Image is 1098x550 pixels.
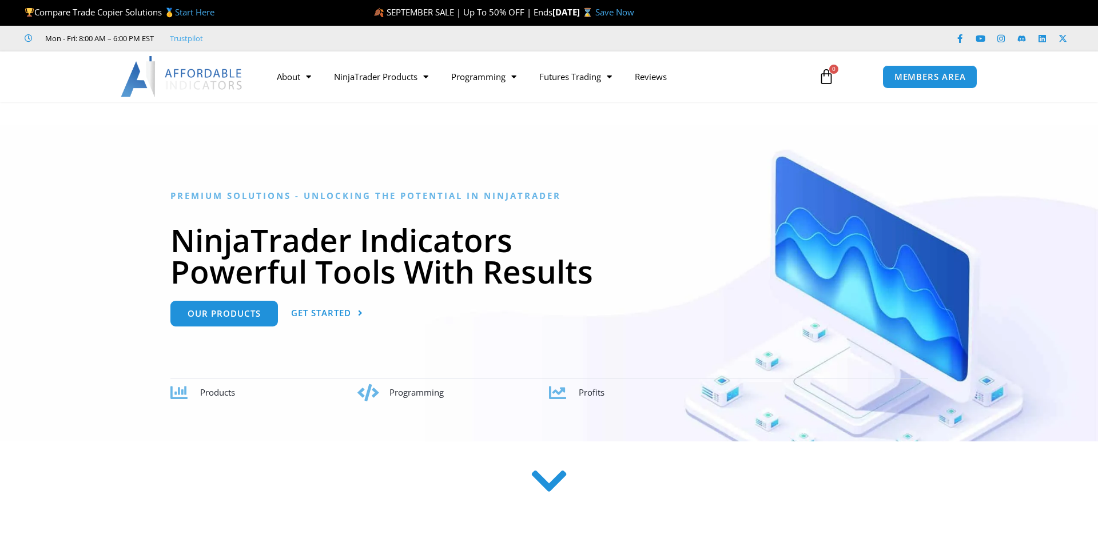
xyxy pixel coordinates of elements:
span: Profits [579,386,604,398]
span: MEMBERS AREA [894,73,966,81]
span: Get Started [291,309,351,317]
span: Compare Trade Copier Solutions 🥇 [25,6,214,18]
strong: [DATE] ⌛ [552,6,595,18]
a: Reviews [623,63,678,90]
img: LogoAI | Affordable Indicators – NinjaTrader [121,56,244,97]
span: Programming [389,386,444,398]
a: Save Now [595,6,634,18]
span: 🍂 SEPTEMBER SALE | Up To 50% OFF | Ends [373,6,552,18]
a: Get Started [291,301,363,326]
h1: NinjaTrader Indicators Powerful Tools With Results [170,224,928,287]
h6: Premium Solutions - Unlocking the Potential in NinjaTrader [170,190,928,201]
a: 0 [801,60,852,93]
a: Trustpilot [170,31,203,45]
a: NinjaTrader Products [323,63,440,90]
a: About [265,63,323,90]
a: Futures Trading [528,63,623,90]
span: Mon - Fri: 8:00 AM – 6:00 PM EST [42,31,154,45]
span: 0 [829,65,838,74]
nav: Menu [265,63,805,90]
span: Our Products [188,309,261,318]
a: Programming [440,63,528,90]
span: Products [200,386,235,398]
a: Start Here [175,6,214,18]
a: Our Products [170,301,278,326]
a: MEMBERS AREA [882,65,978,89]
img: 🏆 [25,8,34,17]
